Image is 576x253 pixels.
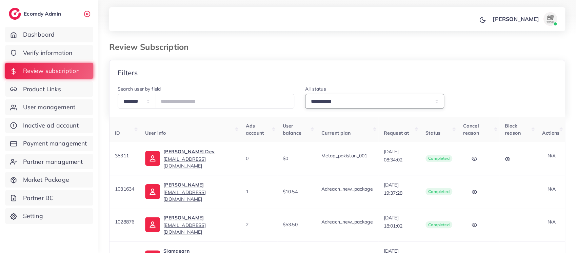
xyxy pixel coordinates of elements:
[145,217,160,232] img: ic-user-info.36bf1079.svg
[9,8,63,20] a: logoEcomdy Admin
[246,123,264,136] span: Ads account
[163,189,206,202] span: [EMAIL_ADDRESS][DOMAIN_NAME]
[163,148,235,170] a: [PERSON_NAME] Dev[EMAIL_ADDRESS][DOMAIN_NAME]
[246,221,272,228] div: 2
[548,218,559,226] p: N/A
[384,148,415,164] p: [DATE] 08:34:02
[118,85,161,92] label: Search user by field
[283,221,311,228] div: $53.50
[384,130,409,136] span: Request at
[115,185,134,193] p: 1031634
[163,214,235,236] a: [PERSON_NAME][EMAIL_ADDRESS][DOMAIN_NAME]
[145,184,160,199] img: ic-user-info.36bf1079.svg
[5,136,93,151] a: Payment management
[118,69,138,77] h4: Filters
[425,221,452,229] span: Completed
[23,66,80,75] span: Review subscription
[321,185,373,193] p: Adreach_new_package
[246,155,272,162] div: 0
[283,155,311,162] div: $0
[321,152,373,160] p: Metap_pakistan_001
[24,11,63,17] h2: Ecomdy Admin
[384,214,415,230] p: [DATE] 18:01:02
[5,208,93,224] a: Setting
[425,130,440,136] span: Status
[145,151,160,166] img: ic-user-info.36bf1079.svg
[9,8,21,20] img: logo
[23,103,75,112] span: User management
[163,181,235,189] p: [PERSON_NAME]
[246,188,272,195] div: 1
[505,123,521,136] span: Block reason
[5,172,93,188] a: Market Package
[384,181,415,197] p: [DATE] 19:37:28
[163,156,206,169] span: [EMAIL_ADDRESS][DOMAIN_NAME]
[543,12,557,26] img: avatar
[23,194,54,202] span: Partner BC
[283,123,301,136] span: User balance
[463,123,479,136] span: Cancel reason
[5,99,93,115] a: User management
[23,175,69,184] span: Market Package
[23,85,61,94] span: Product Links
[23,30,55,39] span: Dashboard
[5,45,93,61] a: Verify information
[23,157,83,166] span: Partner management
[321,218,373,226] p: Adreach_new_package
[5,154,93,170] a: Partner management
[548,185,559,193] p: N/A
[23,121,79,130] span: Inactive ad account
[425,155,452,162] span: Completed
[283,188,311,195] div: $10.54
[115,218,134,226] p: 1028876
[109,42,194,52] h3: Review Subscription
[5,81,93,97] a: Product Links
[163,222,206,235] span: [EMAIL_ADDRESS][DOMAIN_NAME]
[321,130,351,136] span: Current plan
[23,212,43,220] span: Setting
[145,130,166,136] span: User info
[493,15,539,23] p: [PERSON_NAME]
[542,130,559,136] span: Actions
[5,118,93,133] a: Inactive ad account
[425,188,452,195] span: Completed
[23,139,87,148] span: Payment management
[23,48,73,57] span: Verify information
[163,181,235,203] a: [PERSON_NAME][EMAIL_ADDRESS][DOMAIN_NAME]
[115,152,134,160] p: 35311
[305,85,326,92] label: All status
[5,63,93,79] a: Review subscription
[163,214,235,222] p: [PERSON_NAME]
[5,190,93,206] a: Partner BC
[5,27,93,42] a: Dashboard
[163,148,235,156] p: [PERSON_NAME] Dev
[115,130,120,136] span: ID
[489,12,560,26] a: [PERSON_NAME]avatar
[548,152,559,160] p: N/A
